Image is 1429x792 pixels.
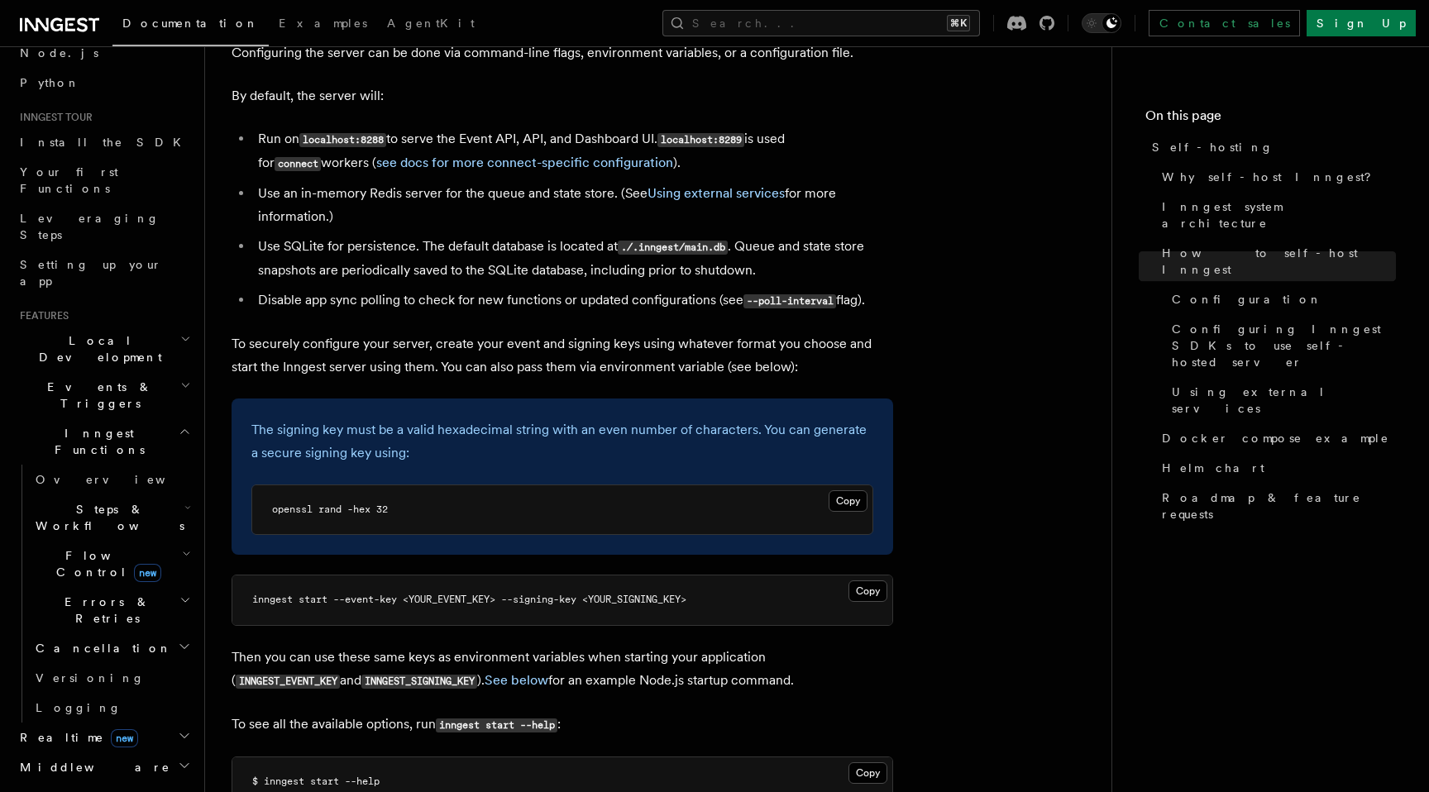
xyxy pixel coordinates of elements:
[743,294,836,308] code: --poll-interval
[848,762,887,784] button: Copy
[13,379,180,412] span: Events & Triggers
[134,564,161,582] span: new
[947,15,970,31] kbd: ⌘K
[29,663,194,693] a: Versioning
[13,465,194,723] div: Inngest Functions
[1172,291,1322,308] span: Configuration
[13,111,93,124] span: Inngest tour
[1155,453,1396,483] a: Helm chart
[376,155,673,170] a: see docs for more connect-specific configuration
[112,5,269,46] a: Documentation
[29,594,179,627] span: Errors & Retries
[13,326,194,372] button: Local Development
[657,133,744,147] code: localhost:8289
[1162,198,1396,231] span: Inngest system architecture
[20,136,191,149] span: Install the SDK
[272,503,388,515] span: openssl rand -hex 32
[253,289,893,313] li: Disable app sync polling to check for new functions or updated configurations (see flag).
[13,68,194,98] a: Python
[436,718,557,732] code: inngest start --help
[111,729,138,747] span: new
[1162,489,1396,522] span: Roadmap & feature requests
[1162,169,1383,185] span: Why self-host Inngest?
[618,241,728,255] code: ./.inngest/main.db
[299,133,386,147] code: localhost:8288
[1155,423,1396,453] a: Docker compose example
[36,473,206,486] span: Overview
[1155,238,1396,284] a: How to self-host Inngest
[252,594,686,605] span: inngest start --event-key <YOUR_EVENT_KEY> --signing-key <YOUR_SIGNING_KEY>
[13,203,194,250] a: Leveraging Steps
[232,84,893,107] p: By default, the server will:
[36,671,145,685] span: Versioning
[20,46,98,60] span: Node.js
[13,723,194,752] button: Realtimenew
[1165,284,1396,314] a: Configuration
[1149,10,1300,36] a: Contact sales
[1162,430,1389,446] span: Docker compose example
[20,76,80,89] span: Python
[1082,13,1121,33] button: Toggle dark mode
[1307,10,1416,36] a: Sign Up
[29,494,194,541] button: Steps & Workflows
[253,182,893,228] li: Use an in-memory Redis server for the queue and state store. (See for more information.)
[13,759,170,775] span: Middleware
[232,646,893,693] p: Then you can use these same keys as environment variables when starting your application ( and )....
[20,212,160,241] span: Leveraging Steps
[29,640,172,656] span: Cancellation
[1172,384,1396,417] span: Using external services
[251,418,873,465] p: The signing key must be a valid hexadecimal string with an even number of characters. You can gen...
[29,541,194,587] button: Flow Controlnew
[269,5,377,45] a: Examples
[29,547,182,580] span: Flow Control
[29,587,194,633] button: Errors & Retries
[13,729,138,746] span: Realtime
[36,701,122,714] span: Logging
[232,332,893,379] p: To securely configure your server, create your event and signing keys using whatever format you c...
[13,332,180,365] span: Local Development
[13,418,194,465] button: Inngest Functions
[13,752,194,782] button: Middleware
[1172,321,1396,370] span: Configuring Inngest SDKs to use self-hosted server
[387,17,475,30] span: AgentKit
[1152,139,1274,155] span: Self-hosting
[485,672,548,688] a: See below
[848,580,887,602] button: Copy
[253,235,893,282] li: Use SQLite for persistence. The default database is located at . Queue and state store snapshots ...
[829,490,867,512] button: Copy
[29,465,194,494] a: Overview
[253,127,893,175] li: Run on to serve the Event API, API, and Dashboard UI. is used for workers ( ).
[13,157,194,203] a: Your first Functions
[20,165,118,195] span: Your first Functions
[13,38,194,68] a: Node.js
[13,372,194,418] button: Events & Triggers
[1145,106,1396,132] h4: On this page
[1162,245,1396,278] span: How to self-host Inngest
[1145,132,1396,162] a: Self-hosting
[13,250,194,296] a: Setting up your app
[20,258,162,288] span: Setting up your app
[232,713,893,737] p: To see all the available options, run :
[648,185,785,201] a: Using external services
[29,501,184,534] span: Steps & Workflows
[1155,483,1396,529] a: Roadmap & feature requests
[1165,377,1396,423] a: Using external services
[275,157,321,171] code: connect
[29,693,194,723] a: Logging
[1155,192,1396,238] a: Inngest system architecture
[13,127,194,157] a: Install the SDK
[13,309,69,322] span: Features
[1165,314,1396,377] a: Configuring Inngest SDKs to use self-hosted server
[29,633,194,663] button: Cancellation
[361,675,477,689] code: INNGEST_SIGNING_KEY
[1155,162,1396,192] a: Why self-host Inngest?
[13,425,179,458] span: Inngest Functions
[1162,460,1264,476] span: Helm chart
[252,775,380,787] span: $ inngest start --help
[236,675,340,689] code: INNGEST_EVENT_KEY
[122,17,259,30] span: Documentation
[232,41,893,64] p: Configuring the server can be done via command-line flags, environment variables, or a configurat...
[662,10,980,36] button: Search...⌘K
[377,5,485,45] a: AgentKit
[279,17,367,30] span: Examples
